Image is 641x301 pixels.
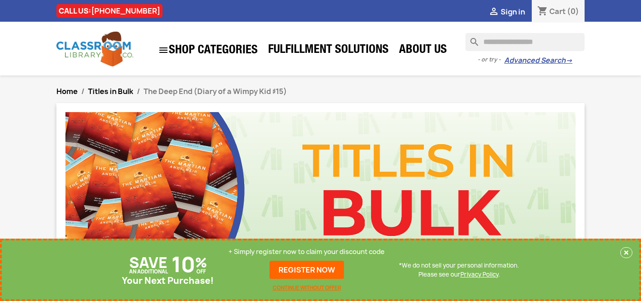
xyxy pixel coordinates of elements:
[56,4,163,18] div: CALL US:
[501,7,525,17] span: Sign in
[465,33,585,51] input: Search
[56,86,78,96] a: Home
[465,33,476,44] i: search
[478,55,504,64] span: - or try -
[56,32,133,66] img: Classroom Library Company
[88,86,133,96] a: Titles in Bulk
[91,6,160,16] a: [PHONE_NUMBER]
[395,42,451,60] a: About Us
[567,6,579,16] span: (0)
[488,7,525,17] a:  Sign in
[488,7,499,18] i: 
[144,86,287,96] span: The Deep End (Diary of a Wimpy Kid ♯15)
[65,112,576,268] img: CLC_Bulk.jpg
[537,6,548,17] i: shopping_cart
[153,40,262,60] a: SHOP CATEGORIES
[158,45,169,56] i: 
[549,6,566,16] span: Cart
[504,56,572,65] a: Advanced Search→
[264,42,393,60] a: Fulfillment Solutions
[566,56,572,65] span: →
